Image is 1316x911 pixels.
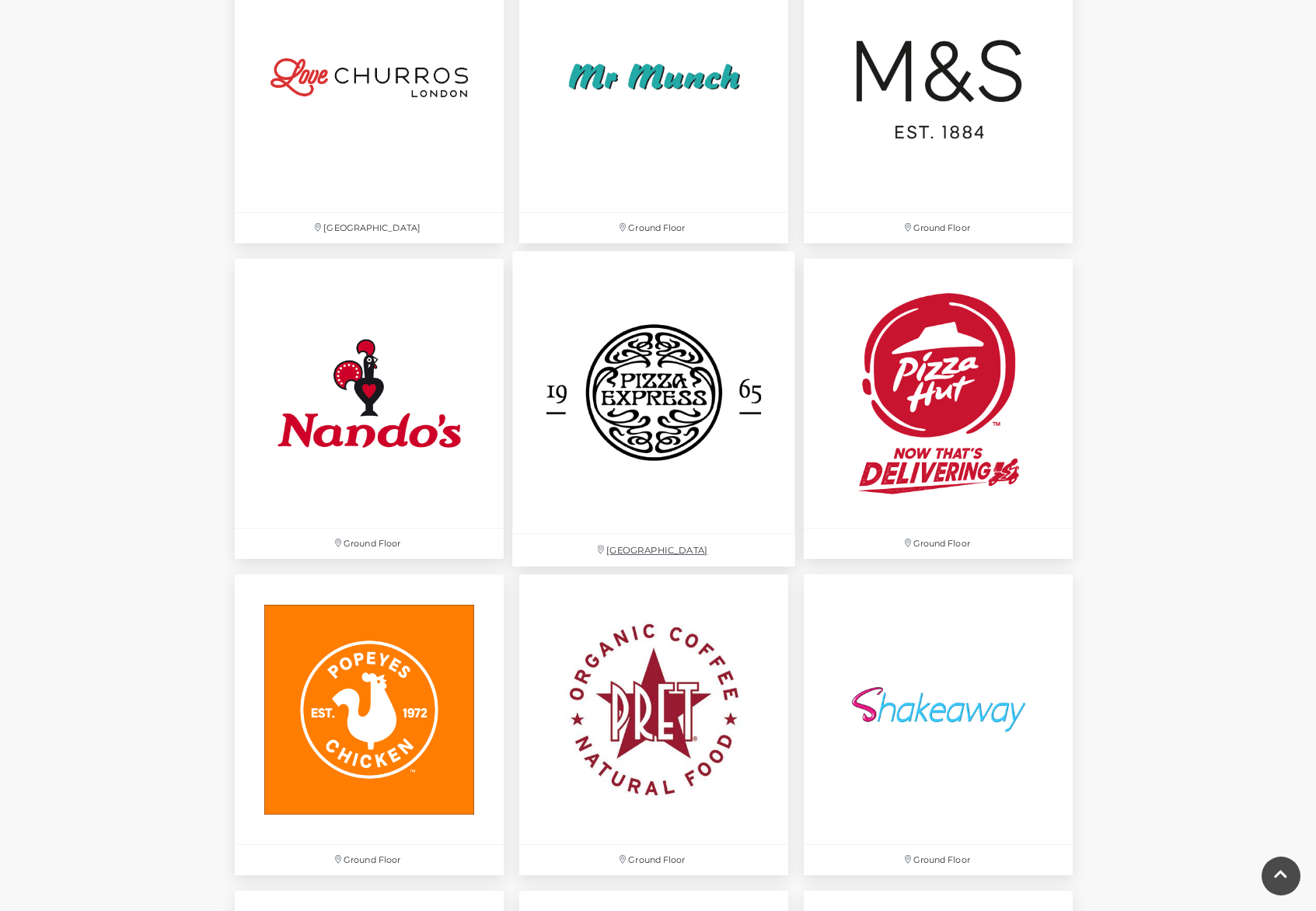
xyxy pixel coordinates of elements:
[227,567,511,882] a: Ground Floor
[804,845,1073,875] p: Ground Floor
[796,251,1080,567] a: Ground Floor
[511,567,796,882] a: Ground Floor
[504,243,804,575] a: [GEOGRAPHIC_DATA]
[519,213,788,243] p: Ground Floor
[235,529,504,559] p: Ground Floor
[519,845,788,875] p: Ground Floor
[804,213,1073,243] p: Ground Floor
[796,567,1080,882] a: Ground Floor
[512,535,795,567] p: [GEOGRAPHIC_DATA]
[804,529,1073,559] p: Ground Floor
[235,845,504,875] p: Ground Floor
[235,213,504,243] p: [GEOGRAPHIC_DATA]
[227,251,511,567] a: Ground Floor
